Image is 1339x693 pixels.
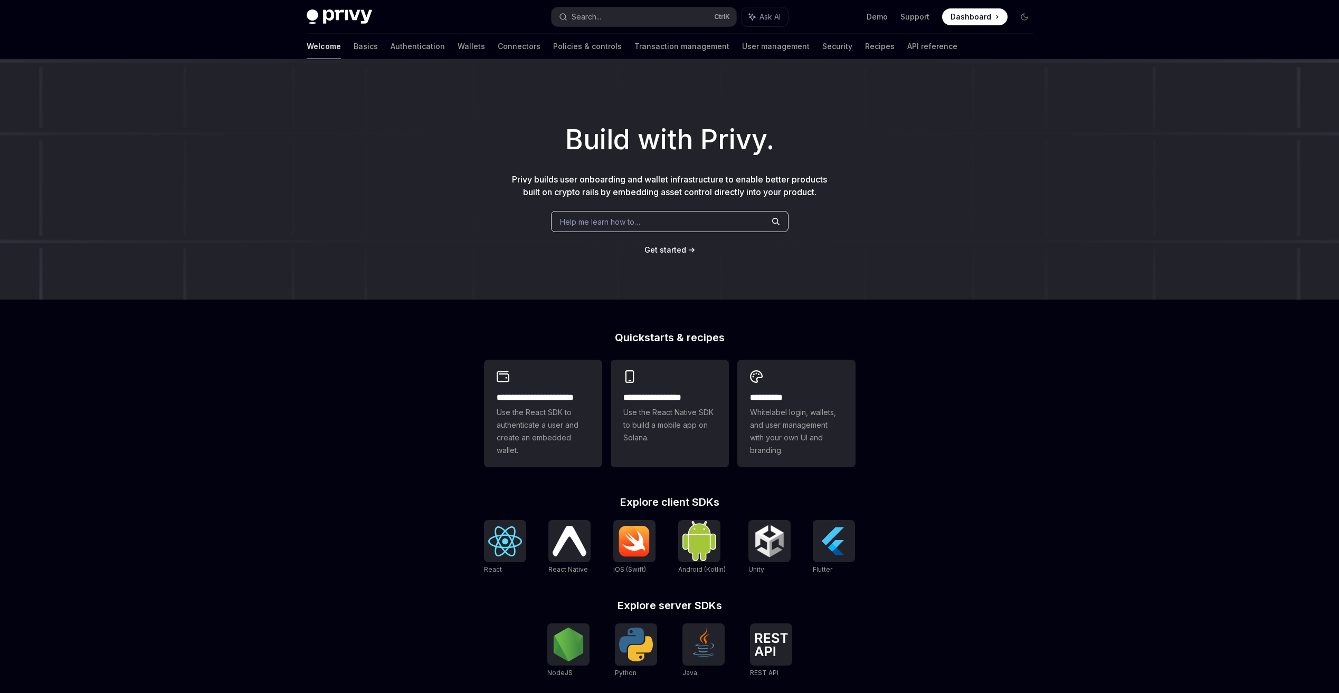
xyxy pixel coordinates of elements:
[817,524,851,558] img: Flutter
[572,11,601,23] div: Search...
[484,332,856,343] h2: Quickstarts & recipes
[714,13,730,21] span: Ctrl K
[17,119,1322,160] h1: Build with Privy.
[484,520,526,575] a: ReactReact
[307,34,341,59] a: Welcome
[754,633,788,656] img: REST API
[548,520,591,575] a: React NativeReact Native
[497,406,590,457] span: Use the React SDK to authenticate a user and create an embedded wallet.
[750,406,843,457] span: Whitelabel login, wallets, and user management with your own UI and branding.
[547,623,590,678] a: NodeJSNodeJS
[678,565,726,573] span: Android (Kotlin)
[552,7,736,26] button: Search...CtrlK
[813,520,855,575] a: FlutterFlutter
[618,525,651,557] img: iOS (Swift)
[678,520,726,575] a: Android (Kotlin)Android (Kotlin)
[553,526,586,556] img: React Native
[484,565,502,573] span: React
[750,623,792,678] a: REST APIREST API
[900,12,929,22] a: Support
[1016,8,1033,25] button: Toggle dark mode
[488,526,522,556] img: React
[687,628,720,661] img: Java
[547,669,573,677] span: NodeJS
[634,34,729,59] a: Transaction management
[759,12,781,22] span: Ask AI
[611,360,729,467] a: **** **** **** ***Use the React Native SDK to build a mobile app on Solana.
[644,245,686,254] span: Get started
[458,34,485,59] a: Wallets
[682,623,725,678] a: JavaJava
[867,12,888,22] a: Demo
[548,565,588,573] span: React Native
[512,174,827,197] span: Privy builds user onboarding and wallet infrastructure to enable better products built on crypto ...
[750,669,778,677] span: REST API
[737,360,856,467] a: **** *****Whitelabel login, wallets, and user management with your own UI and branding.
[553,34,622,59] a: Policies & controls
[942,8,1008,25] a: Dashboard
[748,520,791,575] a: UnityUnity
[644,245,686,255] a: Get started
[907,34,957,59] a: API reference
[813,565,832,573] span: Flutter
[391,34,445,59] a: Authentication
[742,7,788,26] button: Ask AI
[623,406,716,444] span: Use the React Native SDK to build a mobile app on Solana.
[682,669,697,677] span: Java
[560,216,640,227] span: Help me learn how to…
[498,34,540,59] a: Connectors
[613,520,656,575] a: iOS (Swift)iOS (Swift)
[865,34,895,59] a: Recipes
[748,565,764,573] span: Unity
[742,34,810,59] a: User management
[307,9,372,24] img: dark logo
[484,497,856,507] h2: Explore client SDKs
[613,565,646,573] span: iOS (Swift)
[822,34,852,59] a: Security
[552,628,585,661] img: NodeJS
[682,521,716,561] img: Android (Kotlin)
[354,34,378,59] a: Basics
[951,12,991,22] span: Dashboard
[615,623,657,678] a: PythonPython
[753,524,786,558] img: Unity
[615,669,637,677] span: Python
[619,628,653,661] img: Python
[484,600,856,611] h2: Explore server SDKs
